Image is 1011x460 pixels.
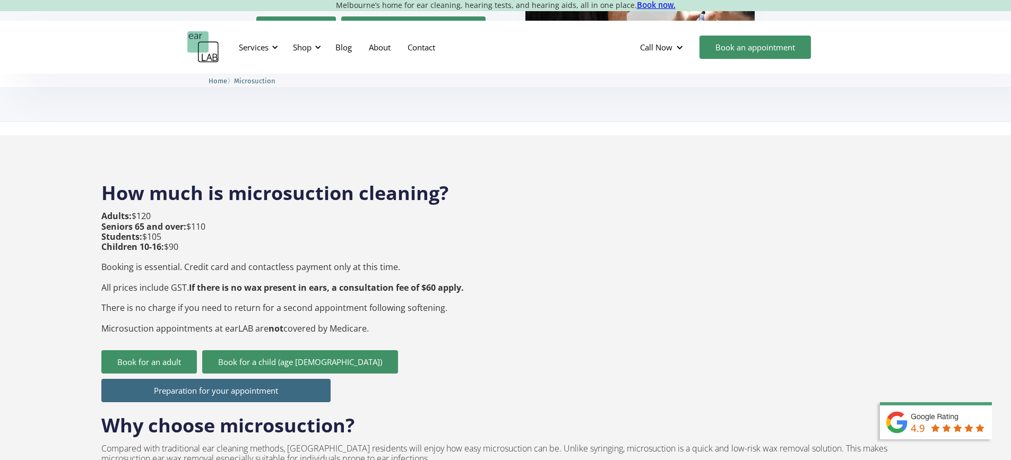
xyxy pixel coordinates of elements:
a: Book an appointment [699,36,811,59]
a: Book for an adult [101,350,197,374]
a: About [360,32,399,63]
strong: Adults: [101,210,132,222]
h2: How much is microsuction cleaning? [101,170,910,206]
div: Call Now [640,42,672,53]
a: Preparation for your appointment [101,379,331,402]
span: Microsuction [234,77,275,85]
a: Book for a child (age [DEMOGRAPHIC_DATA]) [202,350,398,374]
strong: If there is no wax present in ears, a consultation fee of $60 apply. [189,282,464,293]
div: Services [239,42,269,53]
div: Shop [287,31,324,63]
strong: Seniors 65 and over: [101,221,186,232]
strong: not [269,323,283,334]
li: 〉 [209,75,234,86]
strong: Students: [101,231,142,242]
span: Home [209,77,227,85]
a: Book for an adult [256,16,336,50]
a: Contact [399,32,444,63]
a: Home [209,75,227,85]
div: Call Now [632,31,694,63]
p: $120 $110 $105 $90 Booking is essential. Credit card and contactless payment only at this time. A... [101,211,464,333]
div: Shop [293,42,312,53]
strong: Children 10-16: [101,241,164,253]
a: Book for a child (age [DEMOGRAPHIC_DATA]) [341,16,486,50]
a: home [187,31,219,63]
a: Microsuction [234,75,275,85]
a: Blog [327,32,360,63]
h2: Why choose microsuction? [101,402,355,438]
div: Services [232,31,281,63]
